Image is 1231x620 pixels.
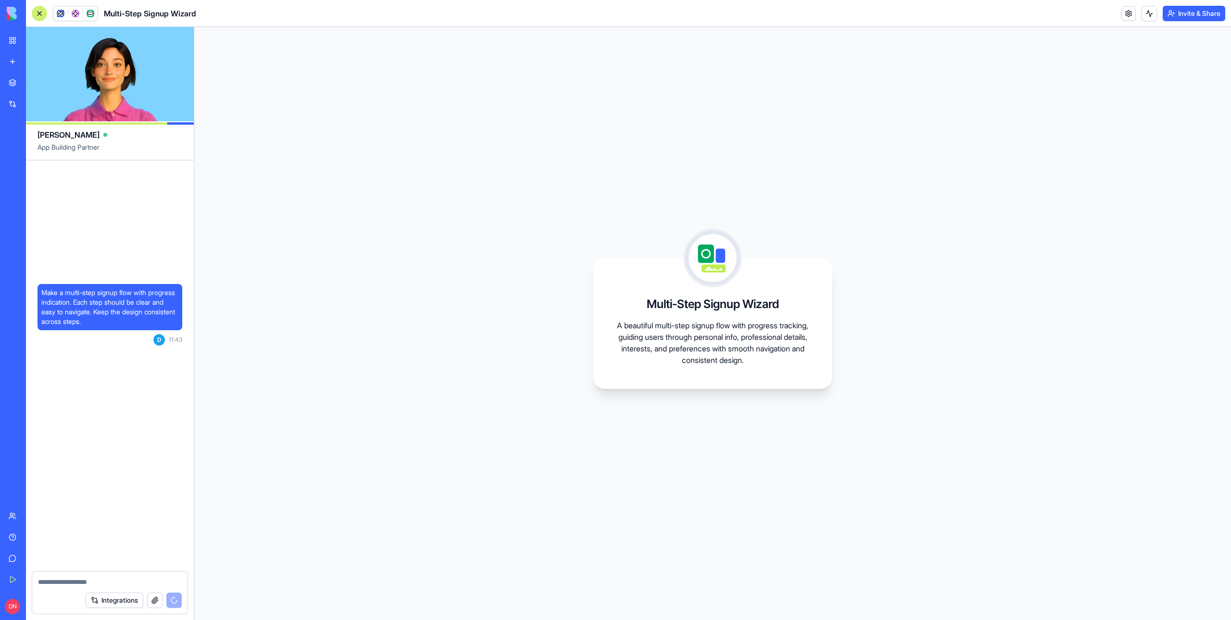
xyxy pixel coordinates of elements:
span: DN [5,599,20,614]
span: [PERSON_NAME] [38,129,100,141]
span: D [153,334,165,346]
button: Integrations [86,593,143,608]
p: A beautiful multi-step signup flow with progress tracking, guiding users through personal info, p... [616,320,809,366]
span: Make a multi-step signup flow with progress indication. Each step should be clear and easy to nav... [41,288,178,326]
span: 11:43 [169,336,182,344]
img: logo [7,7,66,20]
h3: Multi-Step Signup Wizard [647,297,779,312]
span: Multi-Step Signup Wizard [104,8,196,19]
button: Invite & Share [1163,6,1225,21]
span: App Building Partner [38,142,182,160]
